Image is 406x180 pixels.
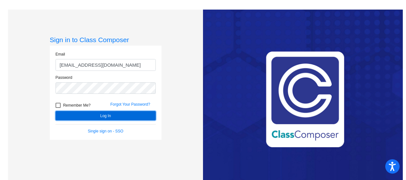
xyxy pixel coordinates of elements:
a: Forgot Your Password? [110,102,150,107]
h3: Sign in to Class Composer [50,36,162,44]
a: Single sign on - SSO [88,129,123,133]
button: Log In [56,111,156,120]
label: Password [56,75,72,80]
label: Email [56,51,65,57]
span: Remember Me? [63,101,91,109]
